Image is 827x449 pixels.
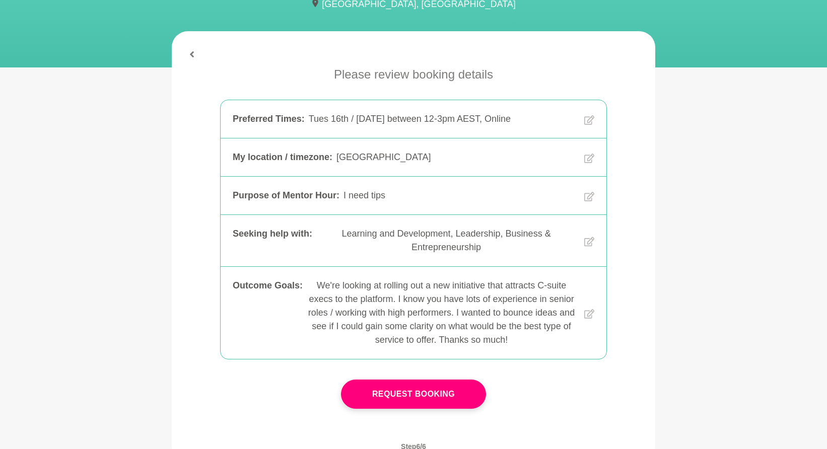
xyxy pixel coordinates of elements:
[343,189,576,202] div: I need tips
[334,65,493,84] p: Please review booking details
[309,112,576,126] div: Tues 16th / [DATE] between 12-3pm AEST, Online
[233,227,312,254] div: Seeking help with :
[316,227,576,254] div: Learning and Development, Leadership, Business & Entrepreneurship
[233,279,303,347] div: Outcome Goals :
[341,380,486,409] button: Request Booking
[233,189,339,202] div: Purpose of Mentor Hour :
[307,279,576,347] div: We're looking at rolling out a new initiative that attracts C-suite execs to the platform. I know...
[233,151,332,164] div: My location / timezone :
[336,151,576,164] div: [GEOGRAPHIC_DATA]
[233,112,305,126] div: Preferred Times :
